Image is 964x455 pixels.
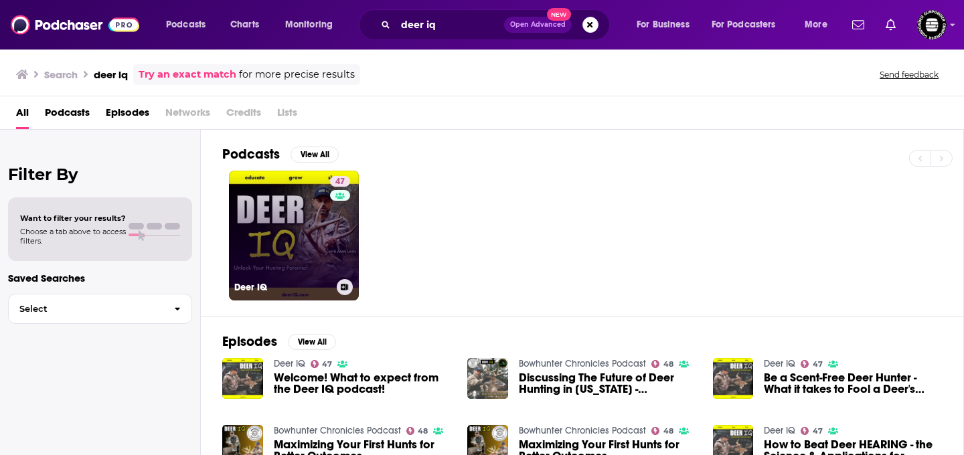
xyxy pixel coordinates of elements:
button: View All [288,334,336,350]
a: Show notifications dropdown [847,13,870,36]
a: Welcome! What to expect from the Deer IQ podcast! [274,372,452,395]
button: open menu [795,14,844,35]
a: Try an exact match [139,67,236,82]
a: 47 [311,360,333,368]
a: Bowhunter Chronicles Podcast [519,425,646,436]
span: Logged in as KarinaSabol [917,10,947,39]
span: Networks [165,102,210,129]
span: For Podcasters [712,15,776,34]
h3: deer iq [94,68,128,81]
span: 47 [335,175,345,189]
a: Episodes [106,102,149,129]
button: open menu [627,14,706,35]
span: Want to filter your results? [20,213,126,223]
span: Choose a tab above to access filters. [20,227,126,246]
button: open menu [276,14,350,35]
span: New [547,8,571,21]
input: Search podcasts, credits, & more... [396,14,504,35]
span: Charts [230,15,259,34]
a: Deer IQ [764,358,795,369]
p: Saved Searches [8,272,192,284]
h2: Episodes [222,333,277,350]
a: PodcastsView All [222,146,339,163]
h3: Search [44,68,78,81]
button: open menu [703,14,795,35]
a: Charts [222,14,267,35]
span: 48 [663,361,673,367]
img: Discussing The Future of Deer Hunting in Michigan - Adam Lewis - Deer IQ [467,358,508,399]
a: 48 [406,427,428,435]
h3: Deer IQ [234,282,331,293]
span: Discussing The Future of Deer Hunting in [US_STATE] - [PERSON_NAME] - Deer IQ [519,372,697,395]
a: Bowhunter Chronicles Podcast [519,358,646,369]
button: Select [8,294,192,324]
span: 48 [663,428,673,434]
img: Welcome! What to expect from the Deer IQ podcast! [222,358,263,399]
a: Discussing The Future of Deer Hunting in Michigan - Adam Lewis - Deer IQ [519,372,697,395]
h2: Podcasts [222,146,280,163]
a: 48 [651,427,673,435]
span: 47 [813,361,823,367]
a: 47Deer IQ [229,171,359,300]
img: Podchaser - Follow, Share and Rate Podcasts [11,12,139,37]
div: Search podcasts, credits, & more... [372,9,623,40]
button: Open AdvancedNew [504,17,572,33]
a: Podcasts [45,102,90,129]
a: Be a Scent-Free Deer Hunter - What it takes to Fool a Deer's Nose! HIGH IQ TOPICS; IQ-10 [764,372,942,395]
span: Select [9,304,163,313]
span: 47 [322,361,332,367]
h2: Filter By [8,165,192,184]
span: Monitoring [285,15,333,34]
span: More [805,15,827,34]
span: Lists [277,102,297,129]
span: For Business [637,15,690,34]
button: Show profile menu [917,10,947,39]
button: open menu [157,14,223,35]
span: Credits [226,102,261,129]
span: Open Advanced [510,21,566,28]
a: EpisodesView All [222,333,336,350]
img: Be a Scent-Free Deer Hunter - What it takes to Fool a Deer's Nose! HIGH IQ TOPICS; IQ-10 [713,358,754,399]
button: View All [291,147,339,163]
a: Deer IQ [764,425,795,436]
span: Podcasts [166,15,206,34]
span: 48 [418,428,428,434]
span: for more precise results [239,67,355,82]
a: 47 [801,427,823,435]
a: 47 [330,176,350,187]
a: 48 [651,360,673,368]
a: All [16,102,29,129]
button: Send feedback [876,69,943,80]
span: 47 [813,428,823,434]
img: User Profile [917,10,947,39]
a: 47 [801,360,823,368]
a: Bowhunter Chronicles Podcast [274,425,401,436]
a: Show notifications dropdown [880,13,901,36]
a: Deer IQ [274,358,305,369]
